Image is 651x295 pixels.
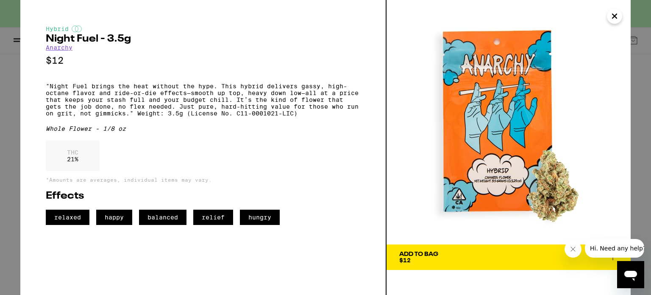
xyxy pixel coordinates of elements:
[46,83,360,117] p: "Night Fuel brings the heat without the hype. This hybrid delivers gassy, high-octane flavor and ...
[139,210,186,225] span: balanced
[565,241,581,258] iframe: Close message
[46,140,100,171] div: 21 %
[387,244,631,270] button: Add To Bag$12
[240,210,280,225] span: hungry
[617,261,644,288] iframe: Button to launch messaging window
[67,149,78,156] p: THC
[46,177,360,183] p: *Amounts are averages, individual items may vary.
[5,6,61,13] span: Hi. Need any help?
[96,210,132,225] span: happy
[399,251,438,257] div: Add To Bag
[607,8,622,24] button: Close
[193,210,233,225] span: relief
[46,55,360,66] p: $12
[399,257,411,264] span: $12
[46,191,360,201] h2: Effects
[585,239,644,258] iframe: Message from company
[46,125,360,132] div: Whole Flower - 1/8 oz
[46,210,89,225] span: relaxed
[46,25,360,32] div: Hybrid
[46,34,360,44] h2: Night Fuel - 3.5g
[46,44,72,51] a: Anarchy
[72,25,82,32] img: hybridColor.svg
